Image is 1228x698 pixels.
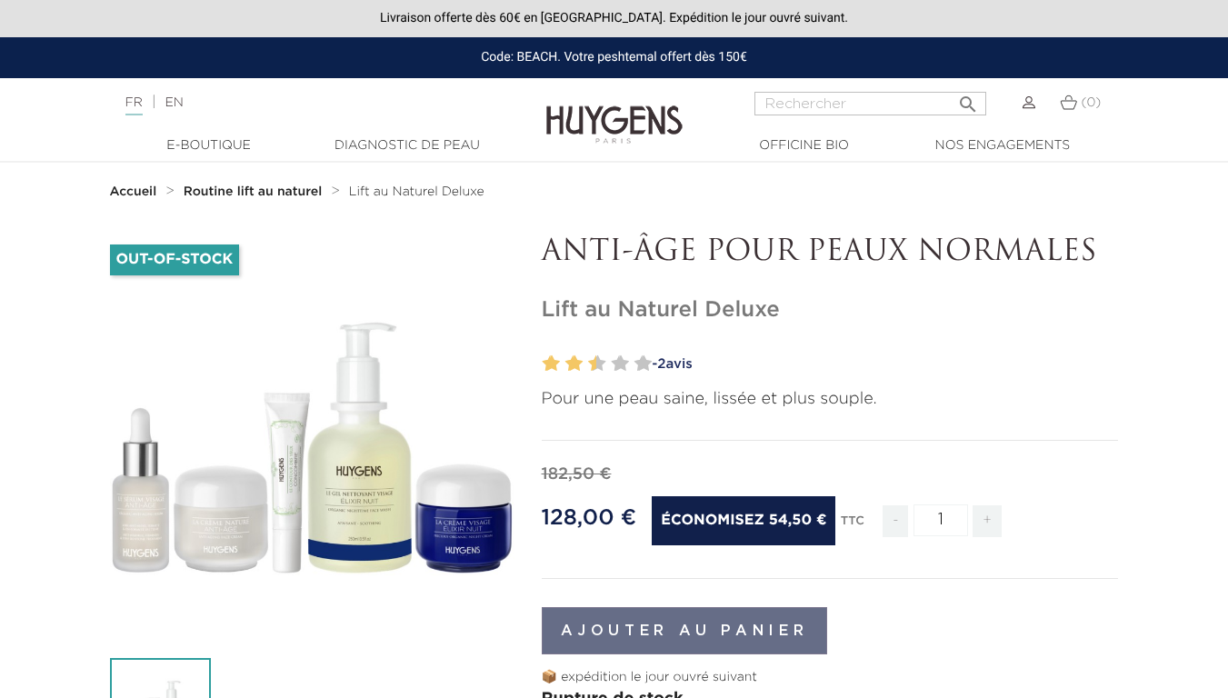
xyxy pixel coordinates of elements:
strong: Accueil [110,185,157,198]
label: 8 [615,351,629,377]
button:  [952,86,984,111]
input: Rechercher [754,92,986,115]
div: | [116,92,498,114]
label: 5 [584,351,591,377]
a: FR [125,96,143,115]
label: 2 [546,351,560,377]
label: 7 [607,351,614,377]
a: Routine lift au naturel [184,184,326,199]
div: TTC [841,502,864,551]
button: Ajouter au panier [542,607,828,654]
a: -2avis [646,351,1119,378]
i:  [957,88,979,110]
span: 182,50 € [542,466,612,483]
span: (0) [1081,96,1101,109]
a: EN [165,96,183,109]
span: Économisez 54,50 € [652,496,835,545]
a: Accueil [110,184,161,199]
a: E-Boutique [118,136,300,155]
h1: Lift au Naturel Deluxe [542,297,1119,324]
span: Lift au Naturel Deluxe [349,185,484,198]
p: Pour une peau saine, lissée et plus souple. [542,387,1119,412]
label: 4 [569,351,583,377]
img: Huygens [546,76,683,146]
span: 2 [657,357,665,371]
a: Officine Bio [714,136,895,155]
label: 10 [638,351,652,377]
a: Diagnostic de peau [316,136,498,155]
label: 1 [539,351,545,377]
span: + [973,505,1002,537]
p: 📦 expédition le jour ouvré suivant [542,668,1119,687]
label: 3 [562,351,568,377]
span: - [883,505,908,537]
a: Lift au Naturel Deluxe [349,184,484,199]
strong: Routine lift au naturel [184,185,323,198]
li: Out-of-Stock [110,244,240,275]
label: 6 [593,351,606,377]
input: Quantité [914,504,968,536]
a: Nos engagements [912,136,1093,155]
label: 9 [631,351,637,377]
p: ANTI-ÂGE POUR PEAUX NORMALES [542,235,1119,270]
span: 128,00 € [542,507,637,529]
